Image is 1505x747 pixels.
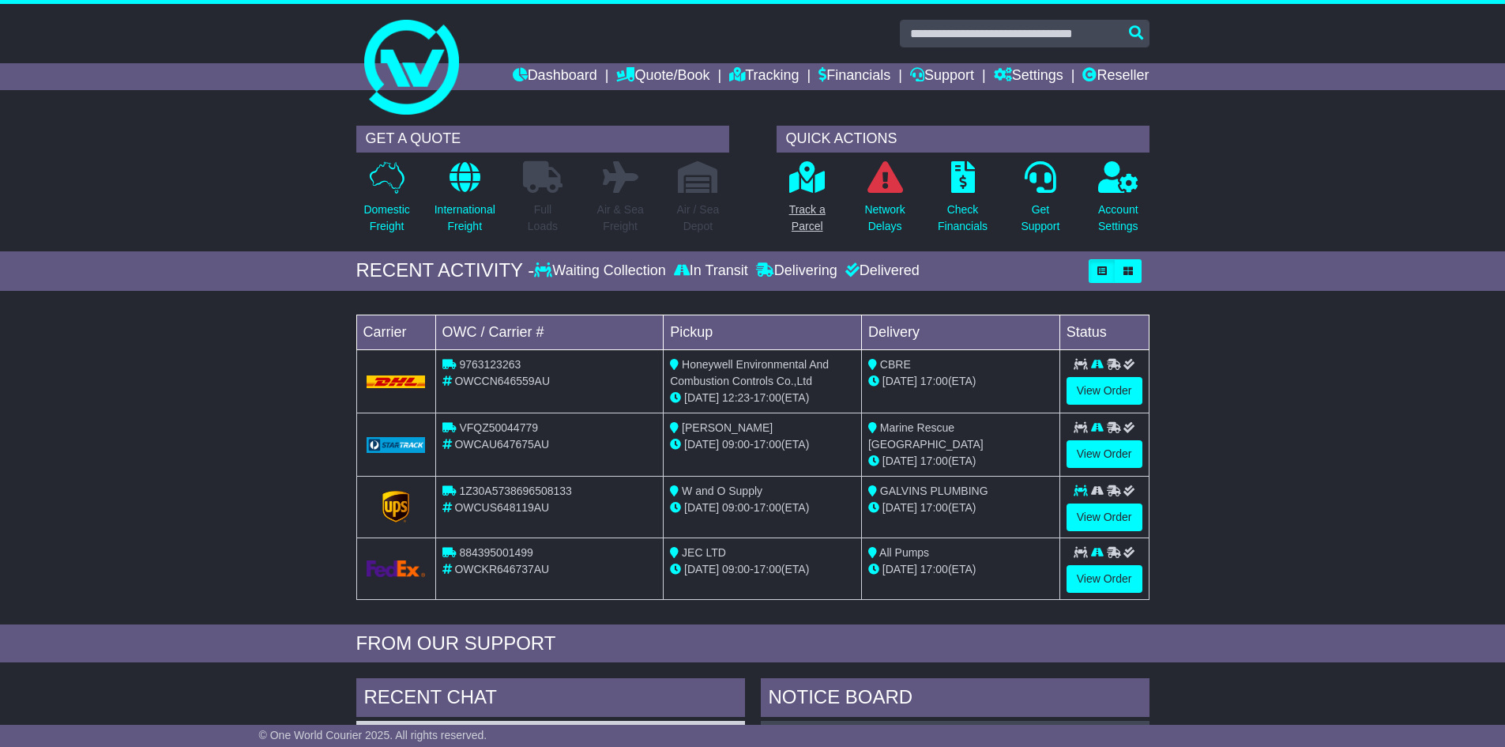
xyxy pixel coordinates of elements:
div: QUICK ACTIONS [777,126,1149,153]
td: Carrier [356,315,435,349]
div: (ETA) [868,561,1053,578]
span: All Pumps [879,546,929,559]
span: OWCUS648119AU [454,501,549,514]
a: CheckFinancials [937,160,988,243]
span: 17:00 [920,563,948,575]
a: Quote/Book [616,63,709,90]
span: JEC LTD [682,546,726,559]
span: Honeywell Environmental And Combustion Controls Co.,Ltd [670,358,829,387]
div: - (ETA) [670,436,855,453]
span: 17:00 [920,501,948,514]
p: Track a Parcel [789,202,826,235]
a: Reseller [1082,63,1149,90]
span: GALVINS PLUMBING [880,485,988,497]
p: Air & Sea Freight [597,202,644,235]
span: [DATE] [684,501,719,514]
p: Network Delays [864,202,905,235]
a: Tracking [729,63,799,90]
p: Full Loads [523,202,562,235]
span: VFQZ50044779 [459,421,538,434]
div: (ETA) [868,453,1053,470]
td: Pickup [664,315,862,349]
span: 17:00 [920,375,948,387]
div: GET A QUOTE [356,126,729,153]
a: View Order [1067,504,1142,531]
a: NetworkDelays [863,160,905,243]
span: 09:00 [722,438,750,451]
a: Financials [818,63,890,90]
span: [DATE] [882,501,917,514]
img: DHL.png [367,375,426,388]
span: 9763123263 [459,358,521,371]
span: Marine Rescue [GEOGRAPHIC_DATA] [868,421,984,451]
span: © One World Courier 2025. All rights reserved. [259,729,487,741]
div: Waiting Collection [534,262,669,280]
span: [DATE] [882,375,917,387]
div: FROM OUR SUPPORT [356,632,1149,655]
a: GetSupport [1020,160,1060,243]
a: View Order [1067,377,1142,405]
div: Delivering [752,262,841,280]
span: 884395001499 [459,546,532,559]
img: GetCarrierServiceLogo [367,560,426,577]
a: Track aParcel [788,160,826,243]
span: 12:23 [722,391,750,404]
div: In Transit [670,262,752,280]
span: [DATE] [684,391,719,404]
span: 17:00 [754,501,781,514]
span: 17:00 [920,455,948,467]
div: (ETA) [868,500,1053,516]
a: Support [910,63,974,90]
p: Domestic Freight [363,202,409,235]
span: [DATE] [684,563,719,575]
td: Delivery [861,315,1059,349]
span: [DATE] [882,455,917,467]
span: OWCKR646737AU [454,563,549,575]
div: RECENT ACTIVITY - [356,259,535,282]
p: Account Settings [1098,202,1138,235]
div: - (ETA) [670,500,855,516]
div: - (ETA) [670,390,855,406]
td: Status [1059,315,1149,349]
span: CBRE [880,358,911,371]
a: View Order [1067,565,1142,593]
img: GetCarrierServiceLogo [382,491,409,523]
div: RECENT CHAT [356,678,745,721]
p: International Freight [435,202,495,235]
span: 09:00 [722,563,750,575]
span: 17:00 [754,438,781,451]
span: OWCCN646559AU [454,375,550,387]
span: 17:00 [754,563,781,575]
a: InternationalFreight [434,160,496,243]
a: View Order [1067,440,1142,468]
a: AccountSettings [1097,160,1139,243]
span: OWCAU647675AU [454,438,549,451]
a: DomesticFreight [363,160,410,243]
div: - (ETA) [670,561,855,578]
p: Get Support [1021,202,1059,235]
span: [DATE] [882,563,917,575]
div: NOTICE BOARD [761,678,1149,721]
p: Check Financials [938,202,988,235]
span: 17:00 [754,391,781,404]
span: W and O Supply [682,485,762,497]
span: [PERSON_NAME] [682,421,773,434]
span: 09:00 [722,501,750,514]
span: [DATE] [684,438,719,451]
div: (ETA) [868,373,1053,390]
img: GetCarrierServiceLogo [367,437,426,453]
a: Dashboard [513,63,597,90]
p: Air / Sea Depot [677,202,720,235]
a: Settings [994,63,1063,90]
span: 1Z30A5738696508133 [459,485,571,497]
td: OWC / Carrier # [435,315,664,349]
div: Delivered [841,262,920,280]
